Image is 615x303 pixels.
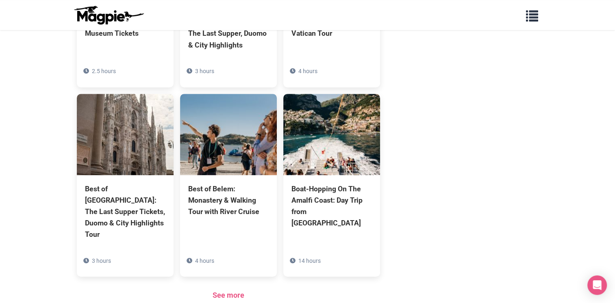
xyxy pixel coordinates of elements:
[587,275,607,295] div: Open Intercom Messenger
[291,183,372,229] div: Boat-Hopping On The Amalfi Coast: Day Trip from [GEOGRAPHIC_DATA]
[77,94,174,277] a: Best of [GEOGRAPHIC_DATA]: The Last Supper Tickets, Duomo & City Highlights Tour 3 hours
[180,94,277,254] a: Best of Belem: Monastery & Walking Tour with River Cruise 4 hours
[283,94,380,175] img: Boat-Hopping On The Amalfi Coast: Day Trip from Rome
[213,291,244,299] a: See more
[92,68,116,74] span: 2.5 hours
[77,94,174,175] img: Best of Milan: The Last Supper Tickets, Duomo & City Highlights Tour
[85,183,165,240] div: Best of [GEOGRAPHIC_DATA]: The Last Supper Tickets, Duomo & City Highlights Tour
[195,68,214,74] span: 3 hours
[180,94,277,175] img: Best of Belem: Monastery & Walking Tour with River Cruise
[283,94,380,266] a: Boat-Hopping On The Amalfi Coast: Day Trip from [GEOGRAPHIC_DATA] 14 hours
[298,68,317,74] span: 4 hours
[72,5,145,25] img: logo-ab69f6fb50320c5b225c76a69d11143b.png
[188,183,269,217] div: Best of Belem: Monastery & Walking Tour with River Cruise
[298,258,321,264] span: 14 hours
[195,258,214,264] span: 4 hours
[92,258,111,264] span: 3 hours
